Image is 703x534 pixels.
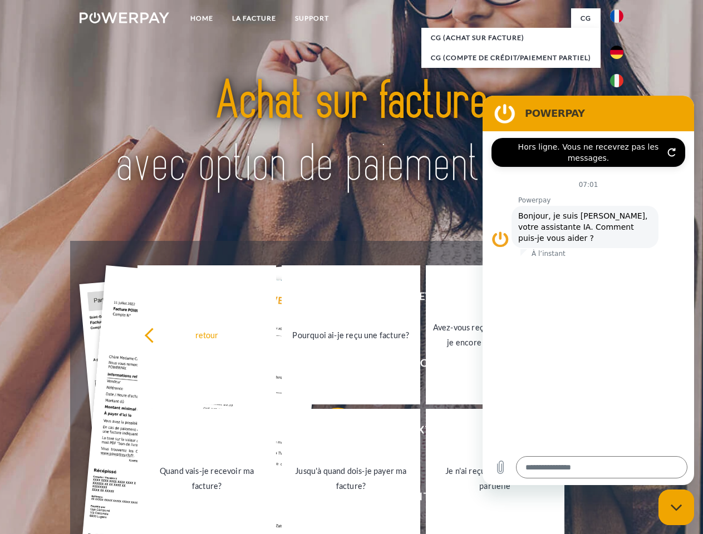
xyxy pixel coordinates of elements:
[658,489,694,525] iframe: Bouton de lancement de la fenêtre de messagerie, conversation en cours
[421,48,601,68] a: CG (Compte de crédit/paiement partiel)
[286,8,338,28] a: Support
[432,463,558,493] div: Je n'ai reçu qu'une livraison partielle
[426,265,564,404] a: Avez-vous reçu mes paiements, ai-je encore un solde ouvert?
[106,53,597,213] img: title-powerpay_fr.svg
[80,12,169,23] img: logo-powerpay-white.svg
[421,28,601,48] a: CG (achat sur facture)
[610,46,623,59] img: de
[288,463,414,493] div: Jusqu'à quand dois-je payer ma facture?
[144,463,269,493] div: Quand vais-je recevoir ma facture?
[144,327,269,342] div: retour
[223,8,286,28] a: LA FACTURE
[571,8,601,28] a: CG
[288,327,414,342] div: Pourquoi ai-je reçu une facture?
[610,74,623,87] img: it
[483,96,694,485] iframe: Fenêtre de messagerie
[610,9,623,23] img: fr
[432,320,558,350] div: Avez-vous reçu mes paiements, ai-je encore un solde ouvert?
[181,8,223,28] a: Home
